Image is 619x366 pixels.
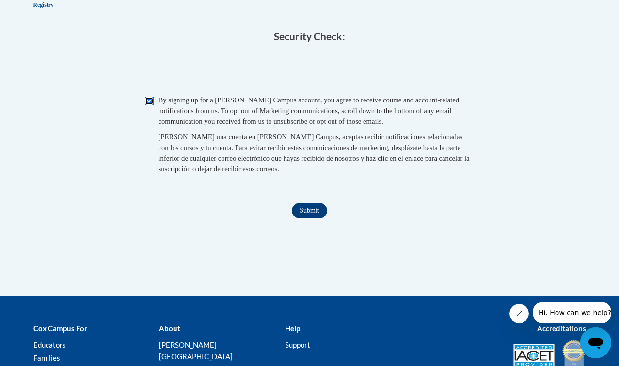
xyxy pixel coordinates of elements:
iframe: reCAPTCHA [236,52,383,90]
b: Cox Campus For [33,324,87,333]
iframe: Button to launch messaging window [580,327,611,358]
a: Support [285,340,310,349]
a: Families [33,353,60,362]
span: [PERSON_NAME] una cuenta en [PERSON_NAME] Campus, aceptas recibir notificaciones relacionadas con... [159,133,470,173]
iframe: Message from company [533,302,611,323]
span: By signing up for a [PERSON_NAME] Campus account, you agree to receive course and account-related... [159,96,460,125]
b: Accreditations [537,324,586,333]
iframe: Close message [509,304,529,323]
b: Help [285,324,300,333]
b: About [159,324,180,333]
a: Educators [33,340,66,349]
a: [PERSON_NAME][GEOGRAPHIC_DATA] [159,340,233,361]
input: Submit [292,203,327,218]
span: Security Check: [274,30,345,42]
